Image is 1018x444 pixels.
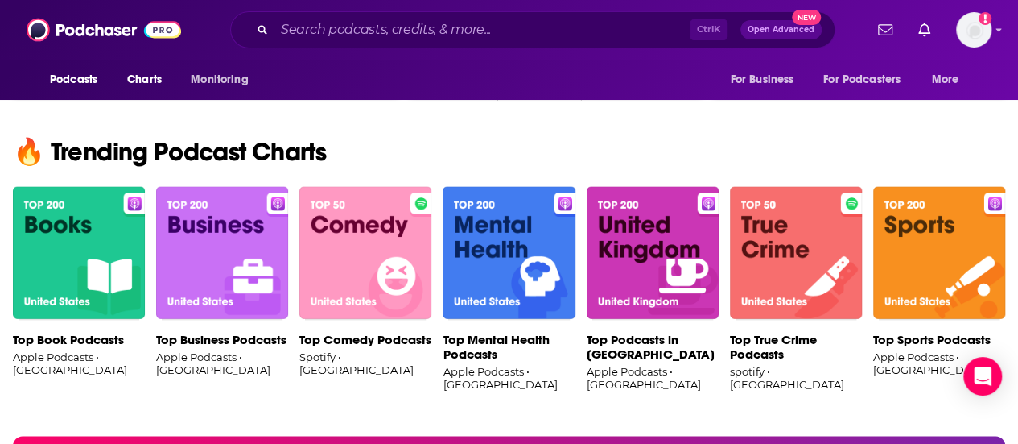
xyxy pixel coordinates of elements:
[13,186,145,397] a: banner-Top Book PodcastsTop Book PodcastsApple Podcasts • [GEOGRAPHIC_DATA]
[39,64,118,95] button: open menu
[956,12,991,48] button: Show profile menu
[50,68,97,91] span: Podcasts
[730,365,862,391] p: spotify • [GEOGRAPHIC_DATA]
[730,186,862,397] a: banner-Top True Crime PodcastsTop True Crime Podcastsspotify • [GEOGRAPHIC_DATA]
[156,186,288,320] img: banner-Top Business Podcasts
[443,365,575,391] p: Apple Podcasts • [GEOGRAPHIC_DATA]
[299,333,431,347] p: Top Comedy Podcasts
[156,333,288,347] p: Top Business Podcasts
[690,19,727,40] span: Ctrl K
[956,12,991,48] span: Logged in as mdekoning
[921,64,979,95] button: open menu
[587,365,719,391] p: Apple Podcasts • [GEOGRAPHIC_DATA]
[730,333,862,362] p: Top True Crime Podcasts
[873,333,1005,347] p: Top Sports Podcasts
[191,68,248,91] span: Monitoring
[979,12,991,25] svg: Add a profile image
[792,10,821,25] span: New
[274,17,690,43] input: Search podcasts, credits, & more...
[748,26,814,34] span: Open Advanced
[230,11,835,48] div: Search podcasts, credits, & more...
[823,68,901,91] span: For Podcasters
[587,186,719,397] a: banner-Top Podcasts in United KingdomTop Podcasts in [GEOGRAPHIC_DATA]Apple Podcasts • [GEOGRAPHI...
[179,64,269,95] button: open menu
[117,64,171,95] a: Charts
[587,333,719,362] p: Top Podcasts in [GEOGRAPHIC_DATA]
[443,333,575,362] p: Top Mental Health Podcasts
[299,186,431,397] a: banner-Top Comedy PodcastsTop Comedy PodcastsSpotify • [GEOGRAPHIC_DATA]
[740,20,822,39] button: Open AdvancedNew
[13,186,145,320] img: banner-Top Book Podcasts
[443,186,575,397] a: banner-Top Mental Health PodcastsTop Mental Health PodcastsApple Podcasts • [GEOGRAPHIC_DATA]
[956,12,991,48] img: User Profile
[730,68,793,91] span: For Business
[27,15,181,45] img: Podchaser - Follow, Share and Rate Podcasts
[873,186,1005,397] a: banner-Top Sports PodcastsTop Sports PodcastsApple Podcasts • [GEOGRAPHIC_DATA]
[299,351,431,376] p: Spotify • [GEOGRAPHIC_DATA]
[932,68,959,91] span: More
[730,186,862,320] img: banner-Top True Crime Podcasts
[873,351,1005,376] p: Apple Podcasts • [GEOGRAPHIC_DATA]
[912,16,937,44] a: Show notifications dropdown
[873,186,1005,320] img: banner-Top Sports Podcasts
[872,16,899,44] a: Show notifications dropdown
[156,351,288,376] p: Apple Podcasts • [GEOGRAPHIC_DATA]
[719,64,814,95] button: open menu
[13,333,145,347] p: Top Book Podcasts
[127,68,162,91] span: Charts
[963,357,1002,396] div: Open Intercom Messenger
[443,186,575,320] img: banner-Top Mental Health Podcasts
[299,186,431,320] img: banner-Top Comedy Podcasts
[587,186,719,320] img: banner-Top Podcasts in United Kingdom
[13,351,145,376] p: Apple Podcasts • [GEOGRAPHIC_DATA]
[156,186,288,397] a: banner-Top Business PodcastsTop Business PodcastsApple Podcasts • [GEOGRAPHIC_DATA]
[813,64,924,95] button: open menu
